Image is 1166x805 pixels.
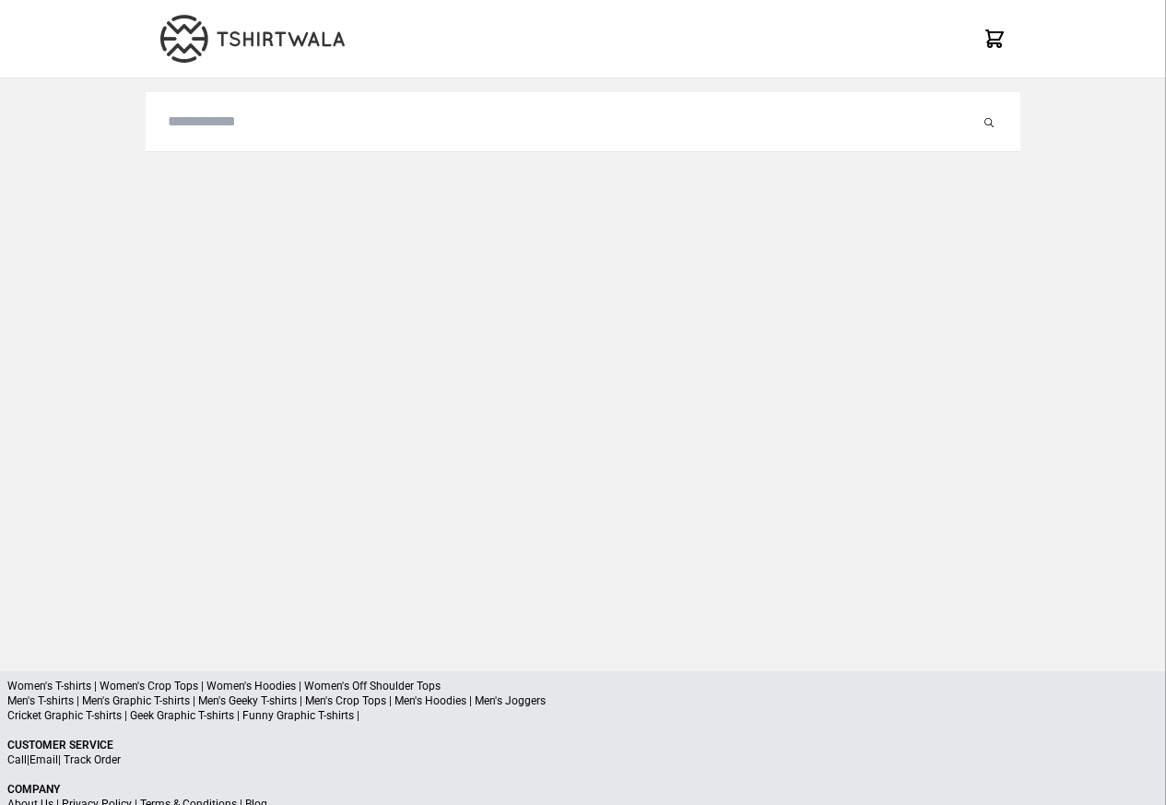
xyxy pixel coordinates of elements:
[29,753,58,766] a: Email
[7,752,1159,767] p: | |
[980,111,998,133] button: Submit your search query.
[7,753,27,766] a: Call
[160,15,345,63] img: TW-LOGO-400-104.png
[64,753,121,766] a: Track Order
[7,693,1159,708] p: Men's T-shirts | Men's Graphic T-shirts | Men's Geeky T-shirts | Men's Crop Tops | Men's Hoodies ...
[7,708,1159,723] p: Cricket Graphic T-shirts | Geek Graphic T-shirts | Funny Graphic T-shirts |
[7,738,1159,752] p: Customer Service
[7,679,1159,693] p: Women's T-shirts | Women's Crop Tops | Women's Hoodies | Women's Off Shoulder Tops
[7,782,1159,797] p: Company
